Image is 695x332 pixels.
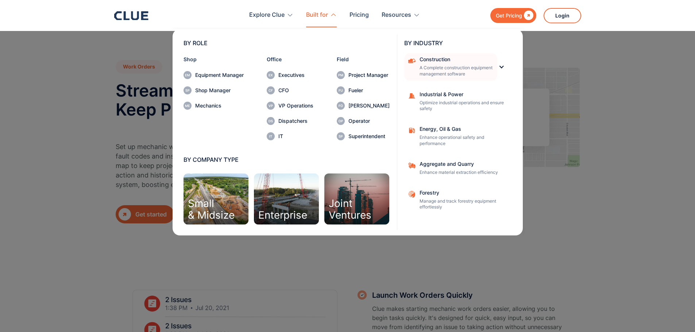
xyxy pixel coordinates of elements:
a: Industrial & PowerOptimize industrial operations and ensure safety [404,88,512,116]
a: Aggregate and QuarryEnhance material extraction efficiency [404,158,512,179]
div: Shop [184,57,244,62]
div: Equipment Manager [195,73,244,78]
p: Optimize industrial operations and ensure safety [420,100,507,112]
img: Aggregate and Quarry [408,190,416,198]
img: Icon of a checkmark in a circle. [358,290,367,300]
a: Enterprise [254,173,319,224]
p: Enhance operational safety and performance [420,134,507,147]
nav: Built for [114,27,581,235]
a: Get Pricing [490,8,536,23]
a: Mechanics [184,102,244,110]
div: CFO [278,88,313,93]
div: BY ROLE [184,40,390,46]
a: Small& Midsize [184,173,248,224]
a: Energy, Oil & GasEnhance operational safety and performance [404,123,512,151]
div:  [522,11,533,20]
div: Forestry [420,190,507,195]
img: fleet fuel icon [408,126,416,134]
div: Explore Clue [249,4,285,27]
a: Project Manager [337,71,390,79]
div: Executives [278,73,313,78]
div: Resources [382,4,411,27]
div: Shop Manager [195,88,244,93]
div: BY COMPANY TYPE [184,157,390,163]
div: [PERSON_NAME] [348,103,390,108]
div: Project Manager [348,73,390,78]
div: Explore Clue [249,4,293,27]
div: Operator [348,118,390,124]
img: Construction [408,57,416,65]
div: IT [278,134,313,139]
a: [PERSON_NAME] [337,102,390,110]
a: Superintendent [337,132,390,140]
a: IT [267,132,313,140]
img: Construction cone icon [408,92,416,100]
div: Resources [382,4,420,27]
p: Manage and track forestry equipment effortlessly [420,198,507,211]
div: Field [337,57,390,62]
div: Aggregate and Quarry [420,161,507,167]
a: Pricing [350,4,369,27]
div: Joint Ventures [329,198,371,221]
div: BY INDUSTRY [404,40,512,46]
a: Operator [337,117,390,125]
img: Aggregate and Quarry [408,161,416,169]
div: Construction [420,57,493,62]
a: Dispatchers [267,117,313,125]
div: Enterprise [258,210,307,221]
a: Shop Manager [184,86,244,94]
div: Superintendent [348,134,390,139]
div: VP Operations [278,103,313,108]
a: Login [544,8,581,23]
div: Industrial & Power [420,92,507,97]
div: Built for [306,4,337,27]
a: CFO [267,86,313,94]
h3: Launch Work Orders Quickly [372,290,563,301]
div: Dispatchers [278,118,313,124]
div: Mechanics [195,103,244,108]
div: Get Pricing [496,11,522,20]
a: VP Operations [267,102,313,110]
div: Small & Midsize [188,198,235,221]
div: Built for [306,4,328,27]
a: Fueler [337,86,390,94]
div: Fueler [348,88,390,93]
a: JointVentures [324,173,389,224]
div: Office [267,57,313,62]
div: Energy, Oil & Gas [420,126,507,132]
a: ForestryManage and track forestry equipment effortlessly [404,187,512,214]
p: Enhance material extraction efficiency [420,169,507,176]
div: ConstructionConstructionA Complete construction equipment management software [404,53,512,81]
a: Executives [267,71,313,79]
a: ConstructionA Complete construction equipment management software [404,53,497,81]
p: A Complete construction equipment management software [420,65,493,77]
a: Equipment Manager [184,71,244,79]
